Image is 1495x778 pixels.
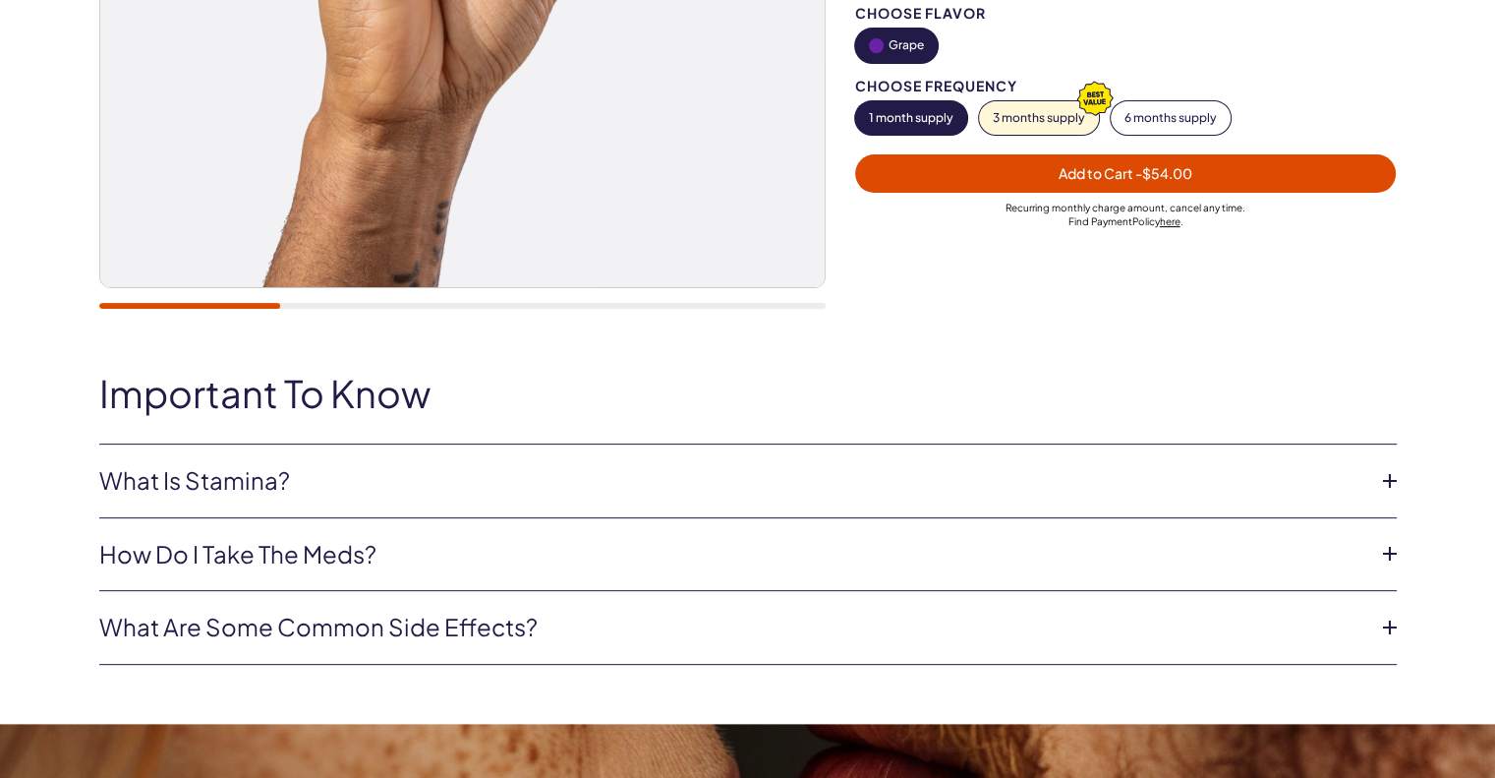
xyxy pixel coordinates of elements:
div: Choose Flavor [855,6,1397,21]
button: 1 month supply [855,101,967,135]
button: 6 months supply [1111,101,1231,135]
button: 3 months supply [979,101,1099,135]
a: What are some common side effects? [99,611,1365,644]
div: Recurring monthly charge amount , cancel any time. Policy . [855,201,1397,228]
span: Find Payment [1068,215,1132,227]
span: Add to Cart [1059,164,1192,182]
button: Add to Cart -$54.00 [855,154,1397,193]
h2: Important To Know [99,373,1397,414]
button: Grape [855,29,938,63]
div: Choose Frequency [855,79,1397,93]
a: here [1160,215,1180,227]
a: What Is Stamina? [99,464,1365,498]
a: How do I take the Meds? [99,538,1365,571]
span: - $54.00 [1135,164,1192,182]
